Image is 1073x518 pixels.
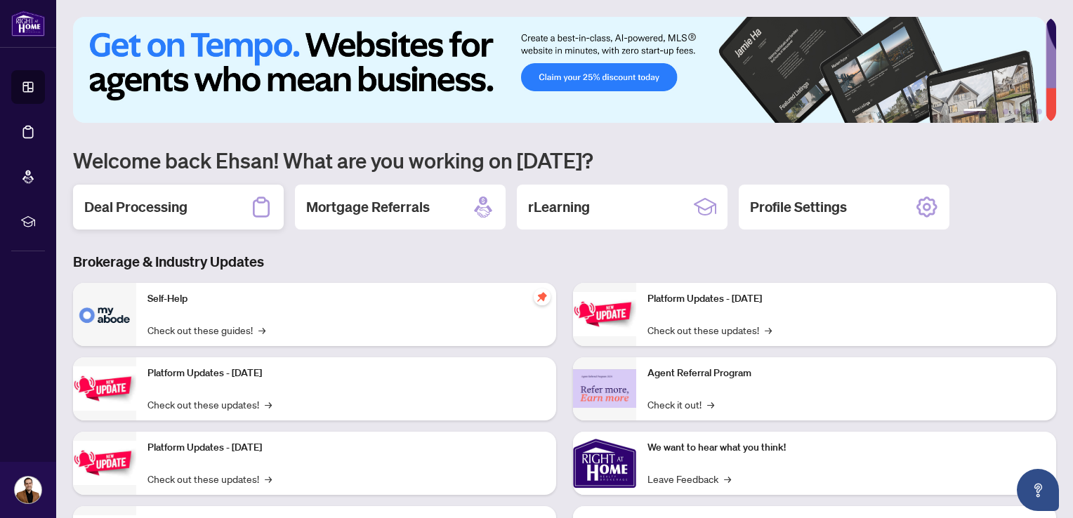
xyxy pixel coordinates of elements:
[73,252,1056,272] h3: Brokerage & Industry Updates
[73,17,1046,123] img: Slide 0
[147,291,545,307] p: Self-Help
[147,471,272,486] a: Check out these updates!→
[573,432,636,495] img: We want to hear what you think!
[647,397,714,412] a: Check it out!→
[84,197,187,217] h2: Deal Processing
[1025,109,1031,114] button: 5
[573,369,636,408] img: Agent Referral Program
[647,291,1045,307] p: Platform Updates - [DATE]
[265,471,272,486] span: →
[707,397,714,412] span: →
[265,397,272,412] span: →
[147,397,272,412] a: Check out these updates!→
[750,197,847,217] h2: Profile Settings
[647,366,1045,381] p: Agent Referral Program
[1036,109,1042,114] button: 6
[647,471,731,486] a: Leave Feedback→
[11,11,45,36] img: logo
[724,471,731,486] span: →
[15,477,41,503] img: Profile Icon
[258,322,265,338] span: →
[1014,109,1020,114] button: 4
[573,292,636,336] img: Platform Updates - June 23, 2025
[963,109,986,114] button: 1
[147,366,545,381] p: Platform Updates - [DATE]
[647,440,1045,456] p: We want to hear what you think!
[306,197,430,217] h2: Mortgage Referrals
[73,147,1056,173] h1: Welcome back Ehsan! What are you working on [DATE]?
[1003,109,1008,114] button: 3
[147,322,265,338] a: Check out these guides!→
[1017,469,1059,511] button: Open asap
[528,197,590,217] h2: rLearning
[73,441,136,485] img: Platform Updates - July 21, 2025
[992,109,997,114] button: 2
[73,366,136,411] img: Platform Updates - September 16, 2025
[647,322,772,338] a: Check out these updates!→
[147,440,545,456] p: Platform Updates - [DATE]
[534,288,551,305] span: pushpin
[765,322,772,338] span: →
[73,283,136,346] img: Self-Help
